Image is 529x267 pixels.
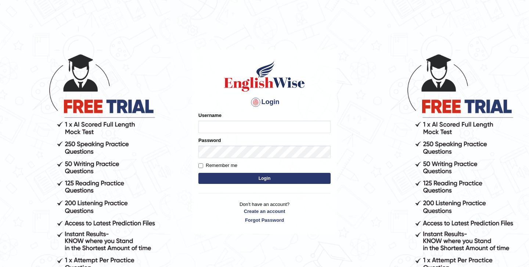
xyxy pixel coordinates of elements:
label: Password [198,137,221,144]
label: Username [198,112,222,119]
img: Logo of English Wise sign in for intelligent practice with AI [223,60,306,93]
a: Forgot Password [198,217,331,224]
label: Remember me [198,162,237,169]
p: Don't have an account? [198,201,331,224]
button: Login [198,173,331,184]
a: Create an account [198,208,331,215]
input: Remember me [198,163,203,168]
h4: Login [198,96,331,108]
